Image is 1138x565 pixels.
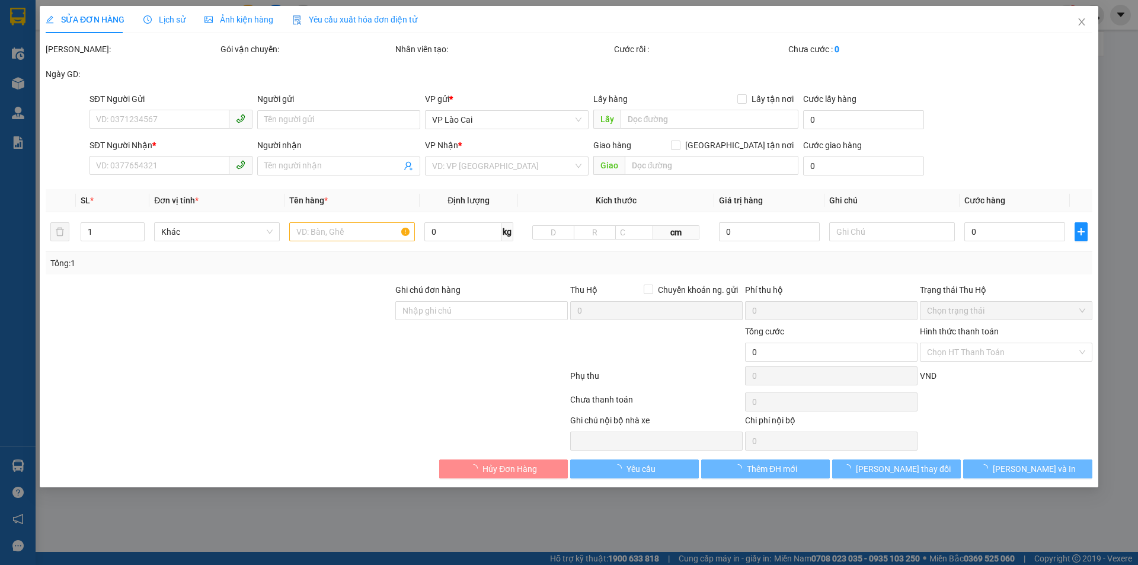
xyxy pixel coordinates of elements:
span: Ảnh kiện hàng [204,15,273,24]
div: Ngày GD: [46,68,218,81]
input: D [533,225,575,240]
input: R [574,225,616,240]
span: Lấy hàng [593,94,628,104]
span: Kích thước [596,196,637,205]
div: Gói vận chuyển: [220,43,393,56]
input: Ghi chú đơn hàng [395,301,568,320]
span: kg [501,222,513,241]
span: phone [236,114,245,123]
span: picture [204,15,213,24]
span: Tổng cước [745,327,784,336]
span: [GEOGRAPHIC_DATA] tận nơi [680,139,798,152]
input: Dọc đường [625,156,798,175]
span: Giao [593,156,625,175]
button: [PERSON_NAME] và In [964,459,1092,478]
span: loading [469,464,482,473]
span: Lấy [593,110,621,129]
input: Ghi Chú [830,222,955,241]
span: Thêm ĐH mới [747,462,797,475]
div: Phí thu hộ [745,283,918,301]
div: Cước rồi : [614,43,787,56]
span: edit [46,15,54,24]
span: Giá trị hàng [719,196,763,205]
span: Định lượng [447,196,490,205]
span: Khác [162,223,273,241]
span: Tên hàng [289,196,328,205]
span: VND [920,371,936,381]
div: Tổng: 1 [50,257,439,270]
span: phone [236,160,245,170]
span: VP Nhận [426,141,459,150]
button: Hủy Đơn Hàng [439,459,568,478]
div: Phụ thu [569,369,744,390]
label: Hình thức thanh toán [920,327,999,336]
span: Giao hàng [593,141,631,150]
label: Ghi chú đơn hàng [395,285,461,295]
span: cm [653,225,699,240]
div: SĐT Người Nhận [89,139,252,152]
div: Người nhận [257,139,420,152]
span: plus [1076,227,1087,237]
span: Lịch sử [143,15,186,24]
span: Yêu cầu [626,462,656,475]
span: VP Lào Cai [433,111,581,129]
span: Yêu cầu xuất hóa đơn điện tử [292,15,417,24]
span: SỬA ĐƠN HÀNG [46,15,124,24]
span: Hủy Đơn Hàng [482,462,537,475]
th: Ghi chú [825,189,960,212]
span: Chuyển khoản ng. gửi [653,283,743,296]
div: Người gửi [257,92,420,106]
span: close [1077,17,1086,27]
div: Ghi chú nội bộ nhà xe [570,414,743,432]
span: clock-circle [143,15,152,24]
input: Dọc đường [621,110,798,129]
span: user-add [404,161,414,171]
div: SĐT Người Gửi [89,92,252,106]
span: [PERSON_NAME] thay đổi [856,462,951,475]
span: loading [734,464,747,473]
img: icon [292,15,302,25]
div: Nhân viên tạo: [395,43,612,56]
div: [PERSON_NAME]: [46,43,218,56]
span: Đơn vị tính [155,196,199,205]
label: Cước lấy hàng [803,94,856,104]
input: C [615,225,653,240]
span: Lấy tận nơi [747,92,798,106]
input: VD: Bàn, Ghế [289,222,415,241]
button: Yêu cầu [570,459,699,478]
button: Thêm ĐH mới [701,459,830,478]
label: Cước giao hàng [803,141,862,150]
span: loading [980,464,993,473]
input: Cước lấy hàng [803,110,924,129]
button: plus [1075,222,1088,241]
span: Thu Hộ [570,285,597,295]
button: [PERSON_NAME] thay đổi [832,459,961,478]
span: loading [613,464,626,473]
div: Trạng thái Thu Hộ [920,283,1092,296]
b: 0 [835,44,840,54]
span: loading [843,464,856,473]
button: Close [1065,6,1098,39]
div: Chưa thanh toán [569,393,744,414]
div: VP gửi [426,92,589,106]
div: Chi phí nội bộ [745,414,918,432]
button: delete [50,222,69,241]
input: Cước giao hàng [803,157,924,175]
span: SL [81,196,90,205]
span: Chọn trạng thái [927,302,1085,320]
span: Cước hàng [964,196,1005,205]
div: Chưa cước : [789,43,961,56]
span: [PERSON_NAME] và In [993,462,1076,475]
